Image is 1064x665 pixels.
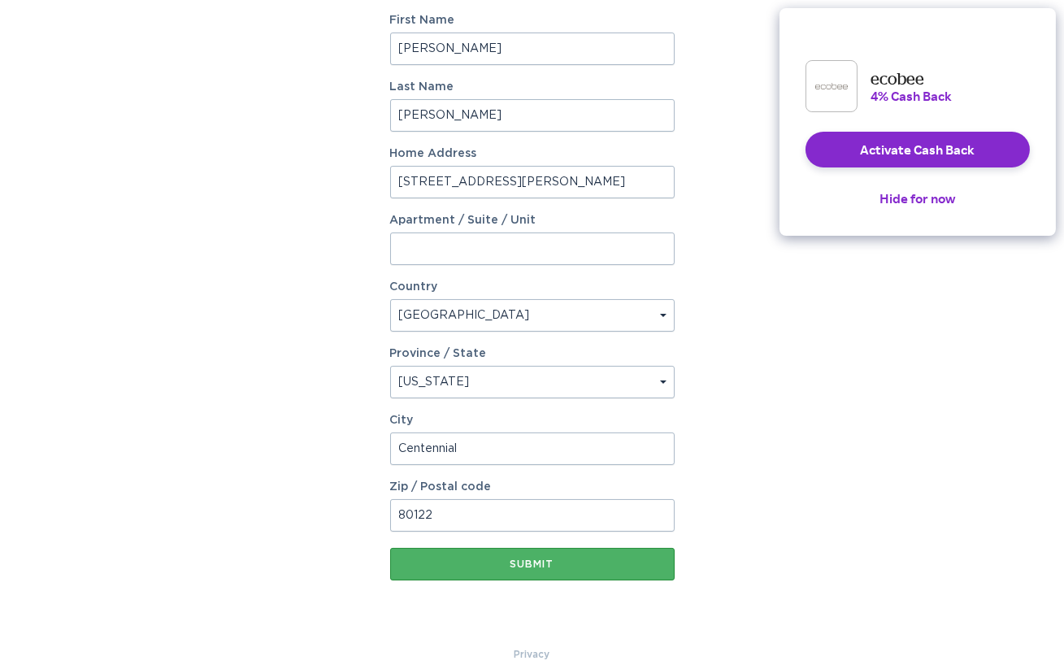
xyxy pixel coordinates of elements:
[390,215,675,226] label: Apartment / Suite / Unit
[390,15,675,26] label: First Name
[390,481,675,493] label: Zip / Postal code
[390,81,675,93] label: Last Name
[398,559,667,569] div: Submit
[390,281,438,293] label: Country
[515,645,550,663] a: Privacy Policy & Terms of Use
[390,348,487,359] label: Province / State
[390,548,675,580] button: Submit
[390,148,675,159] label: Home Address
[390,415,675,426] label: City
